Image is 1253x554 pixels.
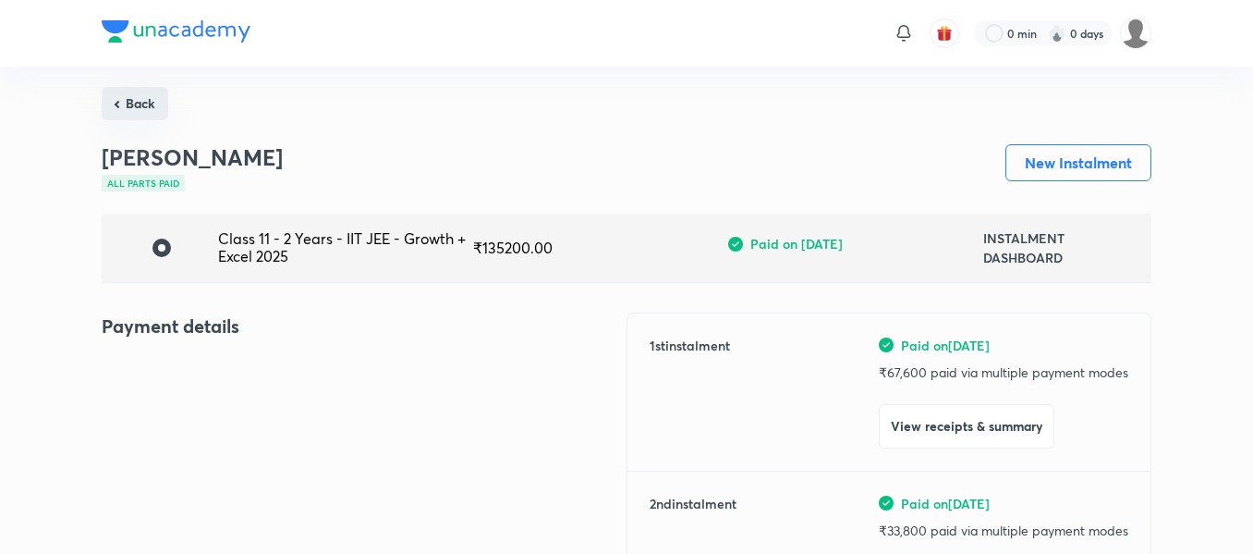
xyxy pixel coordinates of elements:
img: streak [1048,24,1066,43]
h4: Payment details [102,313,626,340]
button: avatar [930,18,959,48]
button: New Instalment [1005,144,1151,181]
div: All parts paid [102,175,185,191]
span: Paid on [DATE] [901,336,990,355]
a: Company Logo [102,20,250,47]
div: Class 11 - 2 Years - IIT JEE - Growth + Excel 2025 [218,230,473,265]
button: Back [102,87,168,120]
div: ₹ 135200.00 [473,240,728,256]
h6: INSTALMENT DASHBOARD [983,228,1137,267]
img: Company Logo [102,20,250,43]
p: ₹ 67,600 paid via multiple payment modes [879,363,1128,382]
img: green-tick [728,237,743,252]
span: Paid on [DATE] [901,494,990,513]
p: ₹ 33,800 paid via multiple payment modes [879,521,1128,540]
h6: 1 st instalment [650,336,730,449]
img: Devadarshan M [1120,18,1151,49]
img: avatar [936,25,953,42]
button: View receipts & summary [879,404,1054,449]
h3: [PERSON_NAME] [102,144,283,171]
span: Paid on [DATE] [750,234,843,253]
img: green-tick [879,338,894,352]
img: green-tick [879,496,894,511]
